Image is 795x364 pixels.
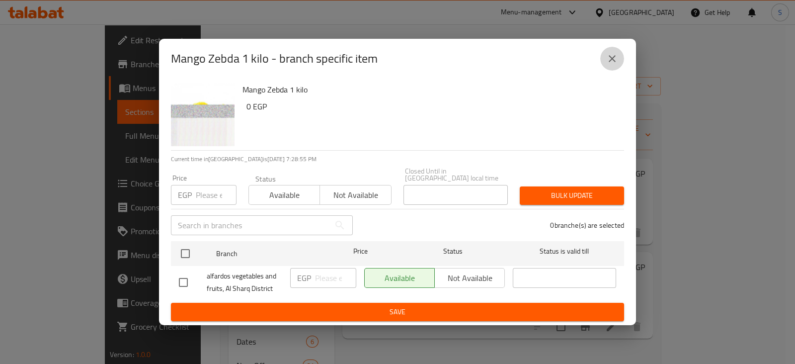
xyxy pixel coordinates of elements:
p: EGP [297,272,311,284]
p: Current time in [GEOGRAPHIC_DATA] is [DATE] 7:28:55 PM [171,155,624,164]
span: Status is valid till [513,245,616,258]
p: 0 branche(s) are selected [550,220,624,230]
h6: 0 EGP [246,99,616,113]
span: alfardos vegetables and fruits, Al Sharq District [207,270,282,295]
span: Branch [216,248,319,260]
img: Mango Zebda 1 kilo [171,83,235,146]
span: Bulk update [528,189,616,202]
span: Status [401,245,505,258]
p: EGP [178,189,192,201]
span: Save [179,306,616,318]
input: Please enter price [196,185,237,205]
button: Save [171,303,624,321]
span: Not available [324,188,387,202]
button: close [600,47,624,71]
button: Not available [319,185,391,205]
span: Available [253,188,316,202]
h2: Mango Zebda 1 kilo - branch specific item [171,51,378,67]
span: Price [327,245,394,258]
button: Bulk update [520,186,624,205]
input: Search in branches [171,215,330,235]
button: Available [248,185,320,205]
input: Please enter price [315,268,356,288]
h6: Mango Zebda 1 kilo [242,83,616,96]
